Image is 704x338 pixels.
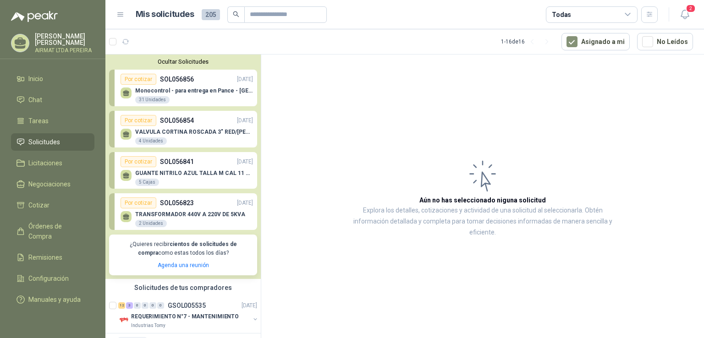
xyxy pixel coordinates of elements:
div: Solicitudes de tus compradores [105,279,261,296]
div: 2 Unidades [135,220,167,227]
p: VALVULA CORTINA ROSCADA 3" RED/[PERSON_NAME] [135,129,253,135]
a: Configuración [11,270,94,287]
a: Por cotizarSOL056823[DATE] TRANSFORMADOR 440V A 220V DE 5KVA2 Unidades [109,193,257,230]
a: Manuales y ayuda [11,291,94,308]
p: SOL056841 [160,157,194,167]
a: Solicitudes [11,133,94,151]
div: Por cotizar [121,197,156,208]
a: Agenda una reunión [158,262,209,268]
a: Chat [11,91,94,109]
p: SOL056854 [160,115,194,125]
span: Licitaciones [28,158,62,168]
img: Company Logo [118,315,129,326]
p: GUANTE NITRILO AZUL TALLA M CAL 11 CAJA x 100 UND [135,170,253,176]
a: Tareas [11,112,94,130]
div: 4 Unidades [135,137,167,145]
p: Explora los detalles, cotizaciones y actividad de una solicitud al seleccionarla. Obtén informaci... [353,205,612,238]
p: GSOL005535 [168,302,206,309]
div: 0 [157,302,164,309]
a: Por cotizarSOL056856[DATE] Monocontrol - para entrega en Pance - [GEOGRAPHIC_DATA]31 Unidades [109,70,257,106]
img: Logo peakr [11,11,58,22]
p: [DATE] [242,301,257,310]
p: [PERSON_NAME] [PERSON_NAME] [35,33,94,46]
a: Inicio [11,70,94,87]
span: 2 [686,4,696,13]
div: Por cotizar [121,115,156,126]
span: Tareas [28,116,49,126]
button: No Leídos [637,33,693,50]
p: SOL056823 [160,198,194,208]
button: Ocultar Solicitudes [109,58,257,65]
p: [DATE] [237,75,253,84]
a: Negociaciones [11,175,94,193]
p: REQUERIMIENTO N°7 - MANTENIMIENTO [131,312,239,321]
div: 0 [134,302,141,309]
a: Cotizar [11,196,94,214]
div: 12 [118,302,125,309]
div: 5 Cajas [135,179,159,186]
div: Por cotizar [121,156,156,167]
button: Asignado a mi [561,33,630,50]
a: Órdenes de Compra [11,218,94,245]
a: 12 3 0 0 0 0 GSOL005535[DATE] Company LogoREQUERIMIENTO N°7 - MANTENIMIENTOIndustrias Tomy [118,300,259,329]
span: Configuración [28,273,69,283]
p: Monocontrol - para entrega en Pance - [GEOGRAPHIC_DATA] [135,87,253,94]
a: Remisiones [11,249,94,266]
span: Cotizar [28,200,49,210]
button: 2 [676,6,693,23]
span: search [233,11,239,17]
p: AIRMAT LTDA PEREIRA [35,48,94,53]
b: cientos de solicitudes de compra [138,241,237,256]
a: Por cotizarSOL056854[DATE] VALVULA CORTINA ROSCADA 3" RED/[PERSON_NAME]4 Unidades [109,111,257,147]
p: [DATE] [237,116,253,125]
p: SOL056856 [160,74,194,84]
span: Solicitudes [28,137,60,147]
p: TRANSFORMADOR 440V A 220V DE 5KVA [135,211,245,218]
div: 3 [126,302,133,309]
h3: Aún no has seleccionado niguna solicitud [419,195,546,205]
p: Industrias Tomy [131,322,165,329]
p: [DATE] [237,199,253,207]
div: 1 - 16 de 16 [501,34,554,49]
div: Por cotizar [121,74,156,85]
span: 205 [202,9,220,20]
span: Negociaciones [28,179,71,189]
h1: Mis solicitudes [136,8,194,21]
a: Por cotizarSOL056841[DATE] GUANTE NITRILO AZUL TALLA M CAL 11 CAJA x 100 UND5 Cajas [109,152,257,189]
span: Inicio [28,74,43,84]
div: 0 [149,302,156,309]
span: Órdenes de Compra [28,221,86,241]
span: Chat [28,95,42,105]
p: ¿Quieres recibir como estas todos los días? [115,240,252,257]
div: Ocultar SolicitudesPor cotizarSOL056856[DATE] Monocontrol - para entrega en Pance - [GEOGRAPHIC_D... [105,55,261,279]
div: 0 [142,302,148,309]
div: 31 Unidades [135,96,170,104]
a: Licitaciones [11,154,94,172]
span: Manuales y ayuda [28,294,81,305]
p: [DATE] [237,158,253,166]
div: Todas [552,10,571,20]
span: Remisiones [28,252,62,262]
